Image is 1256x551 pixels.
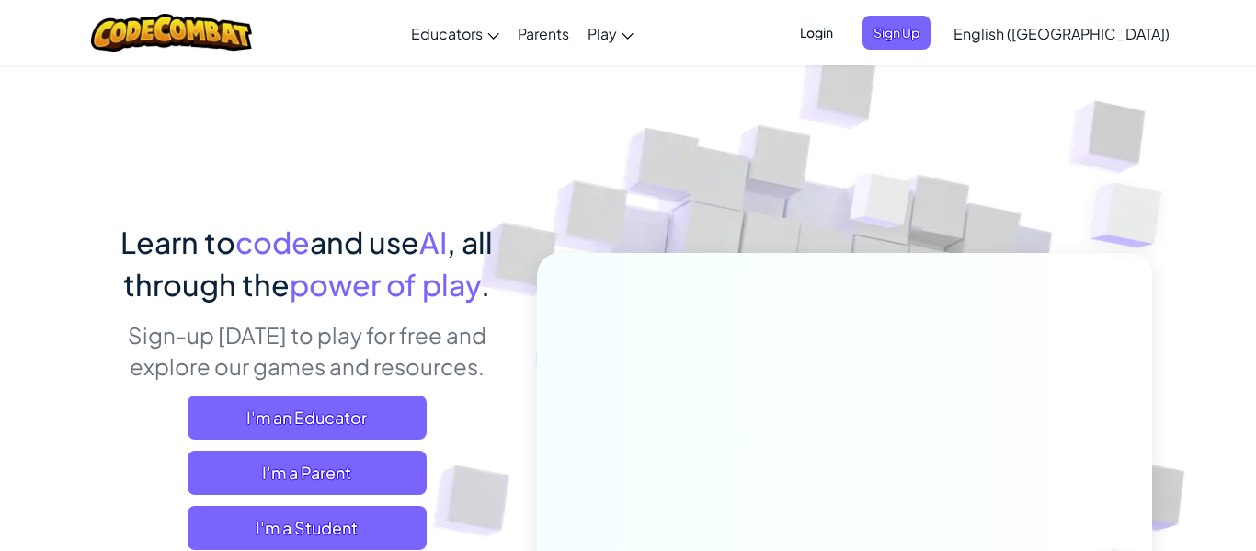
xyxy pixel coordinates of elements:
span: and use [310,224,419,260]
button: I'm a Student [188,506,427,550]
a: Play [578,8,643,58]
a: English ([GEOGRAPHIC_DATA]) [944,8,1179,58]
button: Login [789,16,844,50]
a: I'm an Educator [188,396,427,440]
img: Overlap cubes [1054,138,1213,293]
span: Learn to [120,224,235,260]
p: Sign-up [DATE] to play for free and explore our games and resources. [104,319,509,382]
span: AI [419,224,447,260]
span: English ([GEOGRAPHIC_DATA]) [953,24,1170,43]
span: . [481,266,490,303]
a: Educators [402,8,508,58]
span: Educators [411,24,483,43]
button: Sign Up [862,16,931,50]
img: CodeCombat logo [91,14,252,52]
span: Play [588,24,617,43]
img: Overlap cubes [816,137,948,274]
a: I'm a Parent [188,451,427,495]
span: power of play [290,266,481,303]
span: code [235,224,310,260]
a: Parents [508,8,578,58]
